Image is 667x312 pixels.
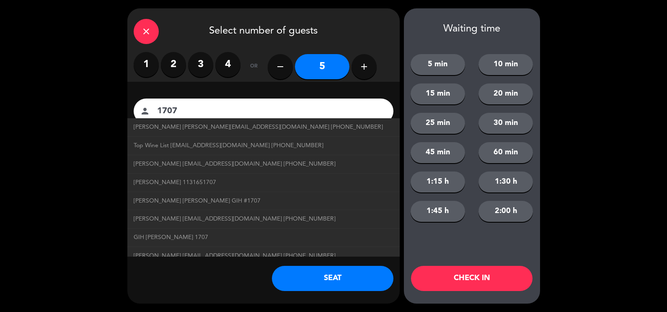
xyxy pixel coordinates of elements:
[268,54,293,79] button: remove
[134,159,336,169] span: [PERSON_NAME] [EMAIL_ADDRESS][DOMAIN_NAME] [PHONE_NUMBER]
[411,83,465,104] button: 15 min
[411,201,465,222] button: 1:45 h
[156,104,383,119] input: Guest name
[134,214,336,224] span: [PERSON_NAME] [EMAIL_ADDRESS][DOMAIN_NAME] [PHONE_NUMBER]
[411,266,533,291] button: CHECK IN
[134,233,208,242] span: GIH [PERSON_NAME] 1707
[359,62,369,72] i: add
[134,52,159,77] label: 1
[352,54,377,79] button: add
[411,113,465,134] button: 25 min
[127,8,400,52] div: Select number of guests
[272,266,393,291] button: SEAT
[411,142,465,163] button: 45 min
[478,113,533,134] button: 30 min
[215,52,240,77] label: 4
[478,83,533,104] button: 20 min
[188,52,213,77] label: 3
[134,196,261,206] span: [PERSON_NAME] [PERSON_NAME] GIH #1707
[275,62,285,72] i: remove
[240,52,268,81] div: or
[134,122,383,132] span: [PERSON_NAME] [PERSON_NAME][EMAIL_ADDRESS][DOMAIN_NAME] [PHONE_NUMBER]
[411,54,465,75] button: 5 min
[478,172,533,192] button: 1:30 h
[478,142,533,163] button: 60 min
[404,23,540,35] div: Waiting time
[134,178,216,187] span: [PERSON_NAME] 1131651707
[134,141,323,151] span: Top Wine List [EMAIL_ADDRESS][DOMAIN_NAME] [PHONE_NUMBER]
[140,106,150,116] i: person
[411,172,465,192] button: 1:15 h
[134,251,336,261] span: [PERSON_NAME] [EMAIL_ADDRESS][DOMAIN_NAME] [PHONE_NUMBER]
[161,52,186,77] label: 2
[478,201,533,222] button: 2:00 h
[478,54,533,75] button: 10 min
[141,26,151,36] i: close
